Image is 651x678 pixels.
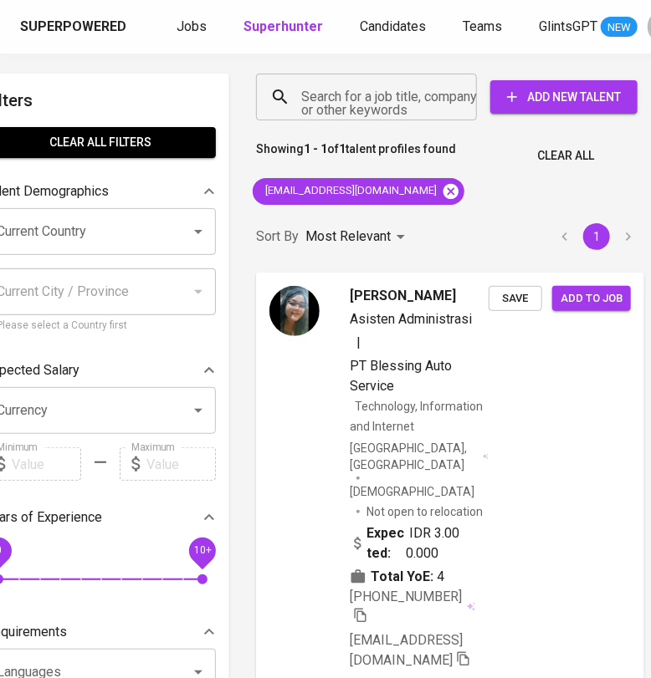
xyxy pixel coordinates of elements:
[187,220,210,243] button: Open
[504,87,624,108] span: Add New Talent
[490,80,638,114] button: Add New Talent
[367,503,483,520] p: Not open to relocation
[437,567,444,587] span: 4
[304,142,327,155] b: 1 - 1
[583,223,610,250] button: page 1
[339,142,346,155] b: 1
[531,140,601,171] button: Clear All
[350,483,477,500] span: [DEMOGRAPHIC_DATA]
[367,523,407,563] b: Expected:
[350,440,489,473] div: [GEOGRAPHIC_DATA], [GEOGRAPHIC_DATA]
[356,333,361,353] span: |
[552,286,631,312] button: Add to job
[360,18,426,34] span: Candidates
[187,399,210,422] button: Open
[177,17,210,38] a: Jobs
[305,227,391,247] p: Most Relevant
[12,447,81,481] input: Value
[177,18,207,34] span: Jobs
[350,286,456,306] span: [PERSON_NAME]
[350,311,472,327] span: Asisten Administrasi
[193,545,211,557] span: 10+
[489,286,542,312] button: Save
[350,400,483,433] span: Technology, Information and Internet
[601,19,638,36] span: NEW
[537,145,594,166] span: Clear All
[269,286,320,336] img: d7128237e03e32729ee2ce8ff9987c2e.jpg
[243,17,326,38] a: Superhunter
[350,632,463,668] span: [EMAIL_ADDRESS][DOMAIN_NAME]
[561,289,623,308] span: Add to job
[146,447,216,481] input: Value
[20,18,130,37] a: Superpowered
[371,567,433,587] b: Total YoE:
[253,183,447,199] span: [EMAIL_ADDRESS][DOMAIN_NAME]
[463,17,505,38] a: Teams
[305,222,411,252] div: Most Relevant
[253,178,464,205] div: [EMAIL_ADDRESS][DOMAIN_NAME]
[350,523,462,563] div: IDR 3.000.000
[20,18,126,37] div: Superpowered
[497,289,534,308] span: Save
[463,18,502,34] span: Teams
[539,17,638,38] a: GlintsGPT NEW
[539,18,597,34] span: GlintsGPT
[350,358,452,394] span: PT Blessing Auto Service
[360,17,429,38] a: Candidates
[256,227,299,247] p: Sort By
[549,223,644,250] nav: pagination navigation
[350,589,462,604] span: [PHONE_NUMBER]
[256,140,456,171] p: Showing of talent profiles found
[243,18,323,34] b: Superhunter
